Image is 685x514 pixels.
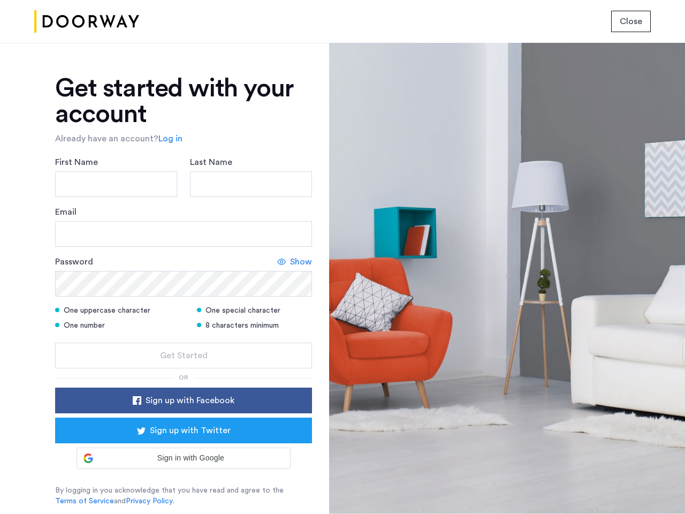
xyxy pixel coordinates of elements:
a: Privacy Policy [126,496,173,507]
div: One number [55,320,184,331]
h1: Get started with your account [55,75,312,127]
button: button [55,388,312,413]
label: Email [55,206,77,218]
span: Sign up with Facebook [146,394,234,407]
span: Close [620,15,642,28]
span: Get Started [160,349,208,362]
div: One special character [197,305,312,316]
a: Terms of Service [55,496,114,507]
div: Sign in with Google [77,448,291,469]
p: By logging in you acknowledge that you have read and agree to the and . [55,485,312,507]
button: button [611,11,651,32]
img: logo [34,2,139,42]
span: Already have an account? [55,134,158,143]
span: Show [290,255,312,268]
div: 8 characters minimum [197,320,312,331]
label: Password [55,255,93,268]
button: button [55,343,312,368]
span: Sign in with Google [97,452,284,464]
span: Sign up with Twitter [150,424,231,437]
a: Log in [158,132,182,145]
button: button [55,418,312,443]
span: or [179,374,188,381]
div: One uppercase character [55,305,184,316]
label: Last Name [190,156,232,169]
label: First Name [55,156,98,169]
